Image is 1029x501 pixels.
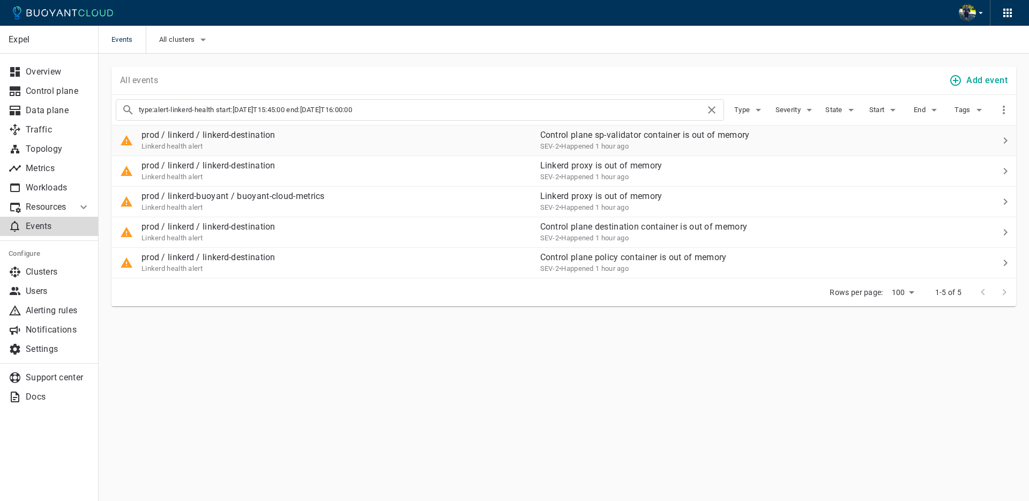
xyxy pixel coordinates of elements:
[733,102,767,118] button: Type
[559,142,629,150] span: Fri, 22 Aug 2025 15:48:01 EDT / Fri, 22 Aug 2025 19:48:01 UTC
[141,160,275,171] p: prod / linkerd / linkerd-destination
[540,252,961,263] p: Control plane policy container is out of memory
[540,203,560,211] span: SEV-2
[776,102,816,118] button: Severity
[869,106,887,114] span: Start
[595,234,629,242] relative-time: 1 hour ago
[26,67,90,77] p: Overview
[966,75,1008,86] h4: Add event
[141,222,275,232] p: prod / linkerd / linkerd-destination
[139,102,705,117] input: Search
[867,102,901,118] button: Start
[540,173,560,181] span: SEV-2
[26,392,90,402] p: Docs
[540,191,961,202] p: Linkerd proxy is out of memory
[935,287,961,298] p: 1-5 of 5
[540,130,961,141] p: Control plane sp-validator container is out of memory
[540,142,560,150] span: SEV-2
[559,234,629,242] span: Fri, 22 Aug 2025 15:48:00 EDT / Fri, 22 Aug 2025 19:48:00 UTC
[734,106,752,114] span: Type
[9,249,90,258] h5: Configure
[26,344,90,355] p: Settings
[910,102,944,118] button: End
[595,203,629,211] relative-time: 1 hour ago
[26,202,69,212] p: Resources
[26,105,90,116] p: Data plane
[540,264,560,272] span: SEV-2
[914,106,928,114] span: End
[825,106,845,114] span: State
[9,34,90,45] p: Expel
[595,142,629,150] relative-time: 1 hour ago
[26,163,90,174] p: Metrics
[26,325,90,335] p: Notifications
[141,234,203,242] span: Linkerd health alert
[559,203,629,211] span: Fri, 22 Aug 2025 15:48:01 EDT / Fri, 22 Aug 2025 19:48:01 UTC
[947,71,1012,90] button: Add event
[141,142,203,150] span: Linkerd health alert
[141,173,203,181] span: Linkerd health alert
[776,106,803,114] span: Severity
[141,264,203,272] span: Linkerd health alert
[540,234,560,242] span: SEV-2
[595,173,629,181] relative-time: 1 hour ago
[159,35,197,44] span: All clusters
[540,222,961,232] p: Control plane destination container is out of memory
[26,305,90,316] p: Alerting rules
[955,106,972,114] span: Tags
[159,32,210,48] button: All clusters
[953,102,987,118] button: Tags
[120,75,158,86] p: All events
[26,286,90,297] p: Users
[26,86,90,97] p: Control plane
[141,203,203,211] span: Linkerd health alert
[559,264,629,272] span: Fri, 22 Aug 2025 15:47:49 EDT / Fri, 22 Aug 2025 19:47:49 UTC
[26,182,90,193] p: Workloads
[26,372,90,383] p: Support center
[26,144,90,154] p: Topology
[595,264,629,272] relative-time: 1 hour ago
[824,102,859,118] button: State
[141,252,275,263] p: prod / linkerd / linkerd-destination
[959,4,976,21] img: Bjorn Stange
[26,267,90,277] p: Clusters
[111,26,146,54] span: Events
[540,160,961,171] p: Linkerd proxy is out of memory
[141,191,325,202] p: prod / linkerd-buoyant / buoyant-cloud-metrics
[888,285,918,300] div: 100
[830,287,883,298] p: Rows per page:
[141,130,275,141] p: prod / linkerd / linkerd-destination
[26,124,90,135] p: Traffic
[559,173,629,181] span: Fri, 22 Aug 2025 15:48:01 EDT / Fri, 22 Aug 2025 19:48:01 UTC
[26,221,90,232] p: Events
